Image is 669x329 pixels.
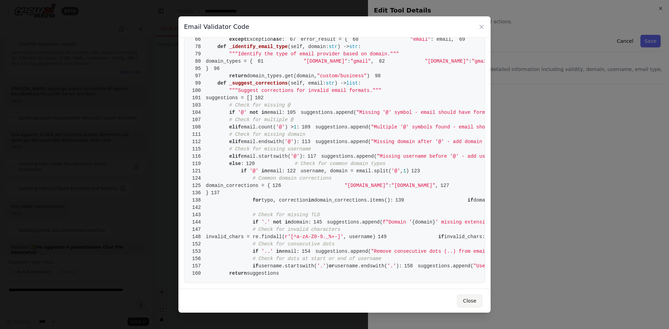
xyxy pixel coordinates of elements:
[472,58,492,64] span: "gmail"
[288,44,291,49] span: (
[190,66,209,71] span: }
[229,44,288,49] span: _identify_email_type
[247,37,273,42] span: Exception
[229,88,382,93] span: """Suggest corrections for invalid email formats."""
[374,58,390,65] span: 82
[376,233,392,241] span: 149
[276,124,285,130] span: '@'
[253,263,259,269] span: if
[334,80,346,86] span: ) ->
[253,175,332,181] span: # Common domain corrections
[261,249,273,254] span: '..'
[396,263,402,269] span: ):
[190,233,206,241] span: 148
[229,161,241,166] span: else
[351,58,371,64] span: "gmail"
[267,168,285,174] span: email:
[247,73,317,79] span: domain_types.get(domain,
[299,154,305,159] span: ):
[229,146,311,152] span: # Check for missing username
[425,58,469,64] span: "[DOMAIN_NAME]"
[229,124,241,130] span: elif
[190,138,206,146] span: 112
[253,249,259,254] span: if
[190,197,206,204] span: 138
[358,44,361,49] span: :
[238,110,247,115] span: '@'
[454,36,470,43] span: 69
[356,110,582,115] span: "Missing '@' symbol - email should have format [EMAIL_ADDRESS][DOMAIN_NAME]'"
[241,161,244,166] span: :
[250,110,259,115] span: not
[285,234,343,240] span: r'[^a-zA-Z0-9._%+-]'
[241,154,291,159] span: email.startswith(
[393,197,409,204] span: 139
[253,58,269,65] span: 81
[190,80,206,87] span: 99
[438,182,454,189] span: 127
[279,37,285,42] span: e:
[241,139,285,144] span: email.endswith(
[326,263,329,269] span: )
[391,183,435,188] span: "[DOMAIN_NAME]"
[435,183,438,188] span: ,
[253,227,340,232] span: # Check for invalid characters
[291,219,311,225] span: domain:
[321,154,377,159] span: suggestions.append(
[301,110,356,115] span: suggestions.append(
[253,256,382,261] span: # Check for dots at start or end of username
[326,80,334,86] span: str
[190,102,206,109] span: 103
[327,219,383,225] span: suggestions.append(
[317,73,367,79] span: "custom/business"
[347,58,350,64] span: :
[190,182,206,189] span: 125
[315,139,371,144] span: suggestions.append(
[270,182,286,189] span: 126
[295,161,385,166] span: # Check for common domain typos
[253,197,261,203] span: for
[435,219,514,225] span: ' missing extension - try '
[190,116,206,124] span: 107
[190,146,206,153] span: 115
[294,139,300,144] span: ):
[301,168,391,174] span: username, domain = email.split(
[253,212,320,218] span: # Check for missing TLD
[190,43,206,50] span: 78
[308,197,314,203] span: in
[294,124,297,130] span: 1
[299,124,315,131] span: 109
[190,72,206,80] span: 97
[371,139,547,144] span: "Missing domain after '@' - add domain like '[DOMAIN_NAME]'"
[244,160,260,167] span: 120
[412,219,435,225] span: {domain}
[317,263,326,269] span: '.'
[474,197,517,203] span: domain == typo:
[285,124,293,130] span: ) >
[241,168,247,174] span: if
[338,44,349,49] span: ) ->
[190,219,206,226] span: 144
[345,183,389,188] span: "[DOMAIN_NAME]"
[377,154,520,159] span: "Missing username before '@' - add username part"
[190,87,206,94] span: 100
[190,153,206,160] span: 116
[367,73,370,79] span: )
[190,263,206,270] span: 157
[371,249,491,254] span: "Remove consecutive dots (..) from email"
[190,241,206,248] span: 152
[400,168,403,174] span: ,
[347,36,363,43] span: 68
[438,234,444,240] span: if
[299,248,315,255] span: 154
[190,65,206,72] span: 95
[209,65,225,72] span: 96
[190,190,209,196] span: }
[190,167,206,175] span: 121
[190,255,206,263] span: 156
[346,80,358,86] span: list
[371,124,549,130] span: "Multiple '@' symbols found - email should have only one '@'"
[190,50,206,58] span: 79
[261,219,270,225] span: '.'
[190,94,206,102] span: 101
